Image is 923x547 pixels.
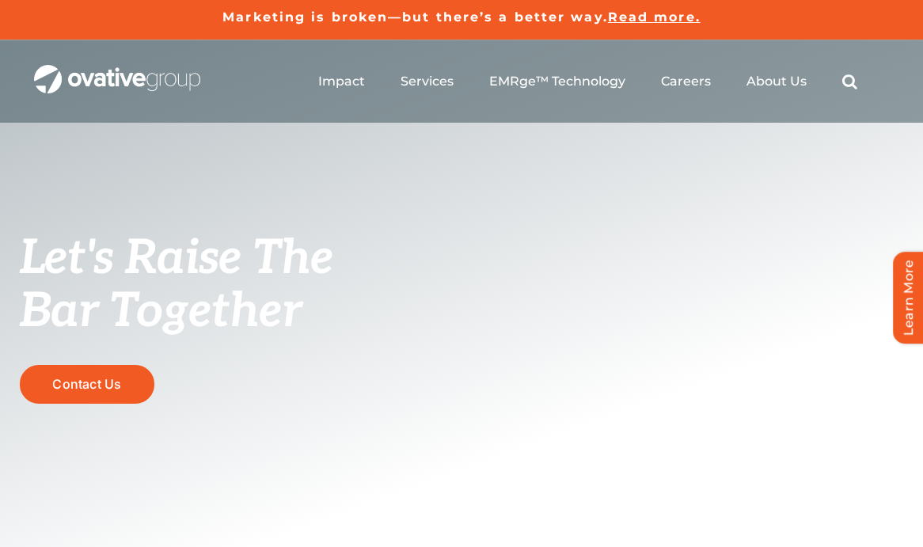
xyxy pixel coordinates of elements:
a: Careers [661,74,711,89]
nav: Menu [318,56,857,107]
a: Impact [318,74,365,89]
a: About Us [746,74,807,89]
span: Contact Us [52,376,121,392]
span: Bar Together [20,283,302,340]
a: Search [842,74,857,89]
a: Contact Us [20,365,154,404]
a: EMRge™ Technology [489,74,625,89]
a: OG_Full_horizontal_WHT [34,63,200,78]
span: Let's Raise The [20,230,334,287]
a: Services [401,74,454,89]
a: Read more. [608,9,701,25]
a: Marketing is broken—but there’s a better way. [222,9,608,25]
